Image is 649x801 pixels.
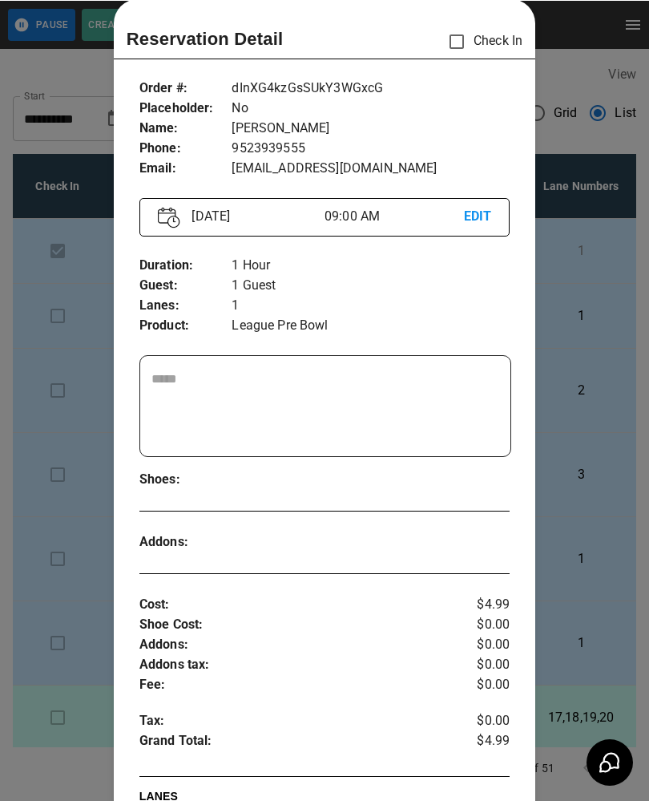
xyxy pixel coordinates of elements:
p: Addons : [139,634,448,654]
p: 09:00 AM [324,206,464,225]
p: No [232,98,510,118]
p: Placeholder : [139,98,232,118]
p: 1 Hour [232,255,510,275]
p: $4.99 [448,594,510,614]
p: Cost : [139,594,448,614]
p: 1 Guest [232,275,510,295]
p: Tax : [139,710,448,730]
p: [PERSON_NAME] [232,118,510,138]
p: Shoes : [139,469,232,489]
p: Phone : [139,138,232,158]
p: Shoe Cost : [139,614,448,634]
p: Duration : [139,255,232,275]
p: Fee : [139,674,448,694]
p: Lanes : [139,295,232,315]
p: $0.00 [448,710,510,730]
p: Addons tax : [139,654,448,674]
p: dInXG4kzGsSUkY3WGxcG [232,78,510,98]
p: Name : [139,118,232,138]
p: Check In [440,24,522,58]
p: Order # : [139,78,232,98]
p: Grand Total : [139,730,448,754]
p: Addons : [139,532,232,552]
p: $0.00 [448,634,510,654]
p: Reservation Detail [127,25,284,51]
p: Product : [139,315,232,335]
p: $0.00 [448,654,510,674]
p: 1 [232,295,510,315]
p: $0.00 [448,614,510,634]
p: Email : [139,158,232,178]
p: $4.99 [448,730,510,754]
p: League Pre Bowl [232,315,510,335]
p: Guest : [139,275,232,295]
p: EDIT [464,206,492,226]
p: [EMAIL_ADDRESS][DOMAIN_NAME] [232,158,510,178]
p: $0.00 [448,674,510,694]
p: [DATE] [185,206,324,225]
p: 9523939555 [232,138,510,158]
img: Vector [158,206,180,228]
